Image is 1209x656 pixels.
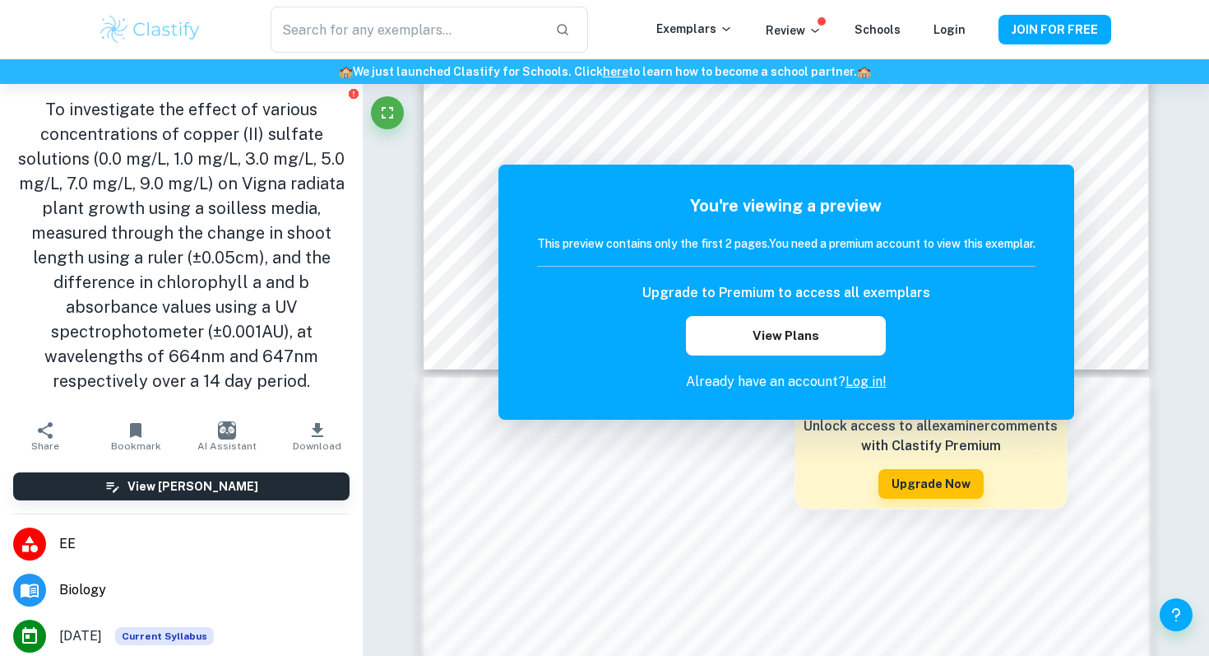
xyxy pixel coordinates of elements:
p: Review [766,21,822,40]
span: [DATE] [59,626,102,646]
span: Share [31,440,59,452]
button: Help and Feedback [1160,598,1193,631]
button: Bookmark [90,413,181,459]
input: Search for any exemplars... [271,7,542,53]
h6: Unlock access to all examiner comments with Clastify Premium [804,416,1058,456]
h1: To investigate the effect of various concentrations of copper (II) sulfate solutions (0.0 mg/L, 1... [13,97,350,393]
h6: View [PERSON_NAME] [127,477,258,495]
span: 🏫 [339,65,353,78]
h5: You're viewing a preview [537,193,1035,218]
span: EE [59,534,350,554]
button: JOIN FOR FREE [998,15,1111,44]
div: This exemplar is based on the current syllabus. Feel free to refer to it for inspiration/ideas wh... [115,627,214,645]
span: Biology [59,580,350,600]
span: AI Assistant [197,440,257,452]
a: Schools [855,23,901,36]
span: Current Syllabus [115,627,214,645]
button: Download [272,413,363,459]
button: Report issue [347,87,359,100]
img: Clastify logo [98,13,202,46]
span: 🏫 [857,65,871,78]
p: Already have an account? [537,372,1035,392]
button: View [PERSON_NAME] [13,472,350,500]
a: Log in! [845,374,887,389]
h6: This preview contains only the first 2 pages. You need a premium account to view this exemplar. [537,235,1035,253]
span: Download [293,440,341,452]
p: Exemplars [656,20,733,38]
a: here [603,65,628,78]
img: AI Assistant [218,421,236,440]
button: View Plans [686,316,885,356]
h6: We just launched Clastify for Schools. Click to learn how to become a school partner. [3,63,1206,81]
button: Fullscreen [371,96,404,129]
h6: Upgrade to Premium to access all exemplars [642,283,930,303]
button: Upgrade Now [878,469,984,499]
a: Login [933,23,966,36]
button: AI Assistant [182,413,272,459]
span: Bookmark [111,440,161,452]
